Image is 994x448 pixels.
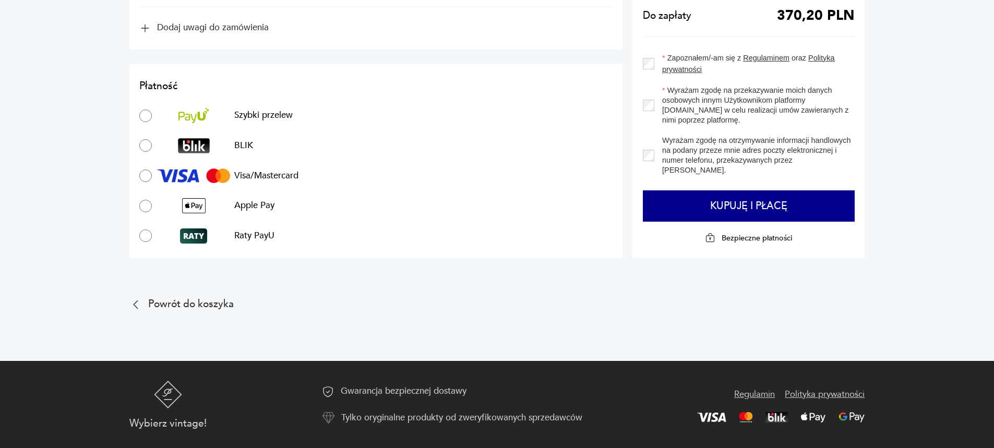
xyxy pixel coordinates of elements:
[148,300,234,309] p: Powrót do koszyka
[178,108,209,123] img: Szybki przelew
[129,298,623,311] a: Powrót do koszyka
[765,412,788,422] img: BLIK
[341,411,582,425] p: Tylko oryginalne produkty od zweryfikowanych sprzedawców
[139,22,269,34] button: Dodaj uwagi do zamówienia
[800,412,826,422] img: Apple Pay
[234,230,274,242] p: Raty PayU
[839,412,865,422] img: Google Pay
[234,140,253,152] p: BLIK
[139,169,152,182] input: Visa/MastercardVisa/Mastercard
[341,384,466,398] p: Gwarancja bezpiecznej dostawy
[739,412,753,422] img: Mastercard
[139,229,152,242] input: Raty PayURaty PayU
[139,139,152,152] input: BLIKBLIK
[157,168,230,184] img: Visa/Mastercard
[182,198,206,213] img: Apple Pay
[139,110,152,122] input: Szybki przelewSzybki przelew
[154,381,182,408] img: Patyna - sklep z meblami i dekoracjami vintage
[178,138,210,153] img: BLIK
[234,200,274,212] p: Apple Pay
[654,86,855,126] label: Wyrażam zgodę na przekazywanie moich danych osobowych innym Użytkownikom platformy [DOMAIN_NAME] ...
[322,411,335,424] img: Ikona autentyczności
[705,233,715,244] img: Ikona kłódki
[322,385,334,398] img: Ikona gwarancji
[643,11,691,21] span: Do zapłaty
[785,387,865,402] a: Polityka prywatności
[722,233,792,243] p: Bezpieczne płatności
[643,190,855,222] button: Kupuję i płacę
[743,54,789,62] a: Regulaminem
[734,387,775,402] a: Regulamin
[234,170,298,182] p: Visa/Mastercard
[697,413,726,422] img: Visa
[139,200,152,212] input: Apple PayApple Pay
[654,136,855,176] label: Wyrażam zgodę na otrzymywanie informacji handlowych na podany przeze mnie adres poczty elektronic...
[654,52,855,76] label: Zapoznałem/-am się z oraz
[129,419,207,428] p: Wybierz vintage!
[777,11,855,21] span: 370,20 PLN
[180,228,207,244] img: Raty PayU
[139,79,613,93] h2: Płatność
[234,110,293,122] p: Szybki przelew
